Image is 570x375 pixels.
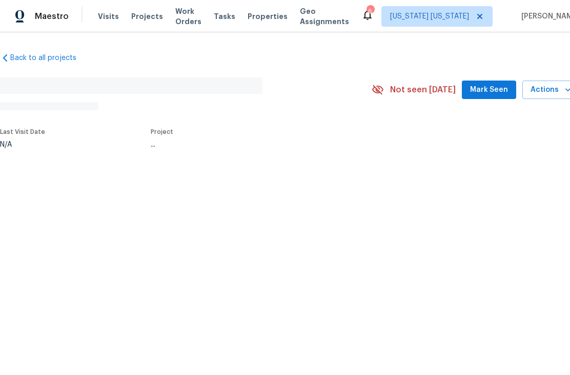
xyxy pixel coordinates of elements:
[214,13,235,20] span: Tasks
[248,11,288,22] span: Properties
[35,11,69,22] span: Maestro
[98,11,119,22] span: Visits
[367,6,374,16] div: 6
[151,129,173,135] span: Project
[470,84,508,96] span: Mark Seen
[300,6,349,27] span: Geo Assignments
[390,85,456,95] span: Not seen [DATE]
[390,11,469,22] span: [US_STATE] [US_STATE]
[151,141,348,148] div: ...
[175,6,201,27] span: Work Orders
[462,81,516,100] button: Mark Seen
[131,11,163,22] span: Projects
